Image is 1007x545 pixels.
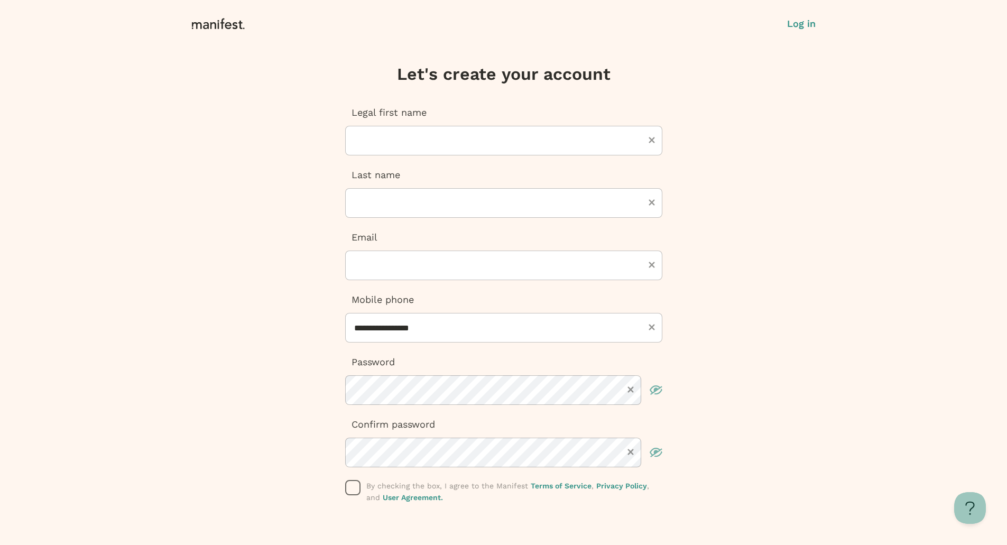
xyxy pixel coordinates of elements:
[366,482,649,502] span: By checking the box, I agree to the Manifest , , and
[954,492,986,524] iframe: Toggle Customer Support
[787,17,816,31] button: Log in
[383,493,443,502] a: User Agreement.
[596,482,647,490] a: Privacy Policy
[345,168,662,182] p: Last name
[345,293,662,307] p: Mobile phone
[345,63,662,85] h3: Let's create your account
[345,355,662,369] p: Password
[345,106,662,119] p: Legal first name
[531,482,592,490] a: Terms of Service
[345,230,662,244] p: Email
[345,418,662,431] p: Confirm password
